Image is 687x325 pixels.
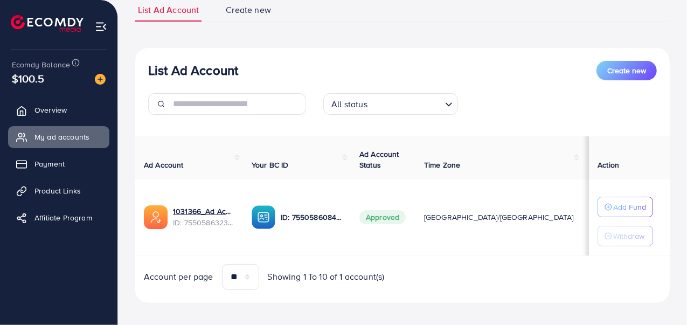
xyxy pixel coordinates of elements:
p: Withdraw [613,230,644,243]
a: Product Links [8,180,109,202]
img: image [95,74,106,85]
span: Approved [359,210,406,224]
span: ID: 7550586323103383569 [173,217,234,228]
img: ic-ba-acc.ded83a64.svg [252,205,275,229]
div: Search for option [323,93,458,115]
span: Your BC ID [252,160,289,170]
button: Create new [596,61,657,80]
span: Ecomdy Balance [12,59,70,70]
span: Create new [607,65,646,76]
a: Affiliate Program [8,207,109,229]
img: logo [11,15,84,32]
button: Add Fund [598,197,653,217]
span: My ad accounts [34,132,89,142]
img: menu [95,20,107,33]
span: Payment [34,158,65,169]
span: [GEOGRAPHIC_DATA]/[GEOGRAPHIC_DATA] [424,212,574,223]
span: List Ad Account [138,4,199,16]
h3: List Ad Account [148,63,238,78]
input: Search for option [371,94,441,112]
span: Account per page [144,271,213,283]
span: Ad Account [144,160,184,170]
iframe: Chat [641,276,679,317]
span: $100.5 [12,71,44,86]
button: Withdraw [598,226,653,246]
span: Time Zone [424,160,460,170]
span: Showing 1 To 10 of 1 account(s) [268,271,385,283]
span: Overview [34,105,67,115]
span: Affiliate Program [34,212,92,223]
span: All status [329,96,370,112]
span: Create new [226,4,271,16]
span: Product Links [34,185,81,196]
a: Overview [8,99,109,121]
a: 1031366_Ad Account - Bright Fabrics_1758007881268 [173,206,234,217]
a: My ad accounts [8,126,109,148]
p: Add Fund [613,200,646,213]
span: Ad Account Status [359,149,399,170]
div: <span class='underline'>1031366_Ad Account - Bright Fabrics_1758007881268</span></br>755058632310... [173,206,234,228]
span: Action [598,160,619,170]
a: Payment [8,153,109,175]
img: ic-ads-acc.e4c84228.svg [144,205,168,229]
p: ID: 7550586084004757521 [281,211,342,224]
